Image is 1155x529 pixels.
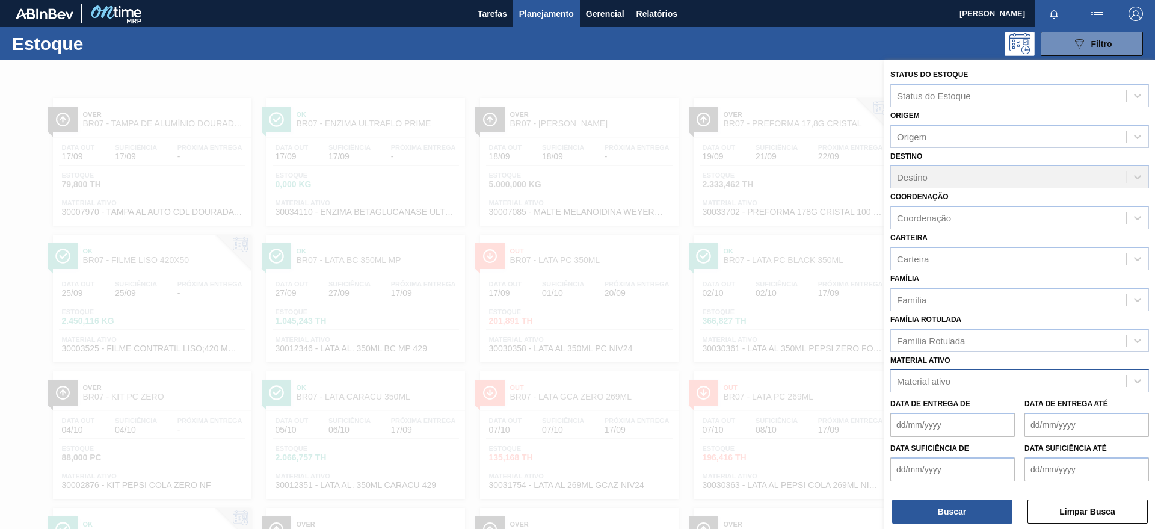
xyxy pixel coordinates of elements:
div: Carteira [897,253,929,264]
label: Família Rotulada [890,315,961,324]
label: Data de Entrega de [890,400,970,408]
button: Filtro [1041,32,1143,56]
input: dd/mm/yyyy [890,457,1015,481]
span: Planejamento [519,7,574,21]
img: userActions [1090,7,1104,21]
label: Família [890,274,919,283]
span: Tarefas [478,7,507,21]
input: dd/mm/yyyy [1024,457,1149,481]
span: Filtro [1091,39,1112,49]
div: Pogramando: nenhum usuário selecionado [1005,32,1035,56]
label: Origem [890,111,920,120]
span: Gerencial [586,7,624,21]
img: Logout [1129,7,1143,21]
div: Origem [897,131,926,141]
label: Data suficiência até [1024,444,1107,453]
button: Notificações [1035,5,1073,22]
input: dd/mm/yyyy [890,413,1015,437]
label: Material ativo [890,356,950,365]
label: Data de Entrega até [1024,400,1108,408]
label: Data suficiência de [890,444,969,453]
h1: Estoque [12,37,192,51]
img: TNhmsLtSVTkK8tSr43FrP2fwEKptu5GPRR3wAAAABJRU5ErkJggg== [16,8,73,19]
label: Destino [890,152,922,161]
div: Coordenação [897,213,951,223]
label: Status do Estoque [890,70,968,79]
input: dd/mm/yyyy [1024,413,1149,437]
label: Coordenação [890,193,949,201]
div: Status do Estoque [897,90,971,101]
label: Carteira [890,234,928,242]
div: Família Rotulada [897,335,965,345]
div: Família [897,294,926,305]
span: Relatórios [636,7,677,21]
div: Material ativo [897,376,950,386]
